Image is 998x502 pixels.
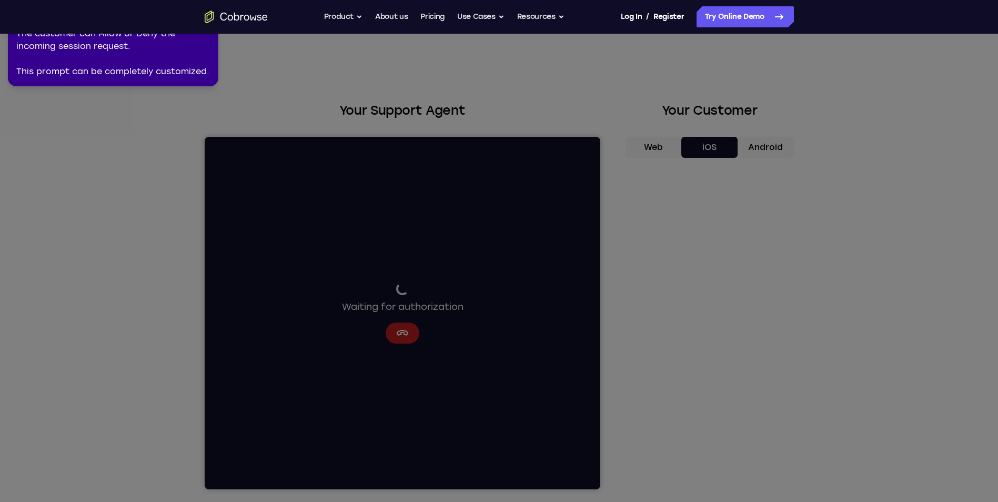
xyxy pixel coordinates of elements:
[646,11,649,23] span: /
[457,6,505,27] button: Use Cases
[324,6,363,27] button: Product
[621,6,642,27] a: Log In
[205,11,268,23] a: Go to the home page
[181,186,215,207] button: Cancel
[420,6,445,27] a: Pricing
[137,146,259,177] div: Waiting for authorization
[697,6,794,27] a: Try Online Demo
[375,6,408,27] a: About us
[653,6,684,27] a: Register
[517,6,564,27] button: Resources
[16,27,210,78] div: The customer can Allow or Deny the incoming session request. This prompt can be completely custom...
